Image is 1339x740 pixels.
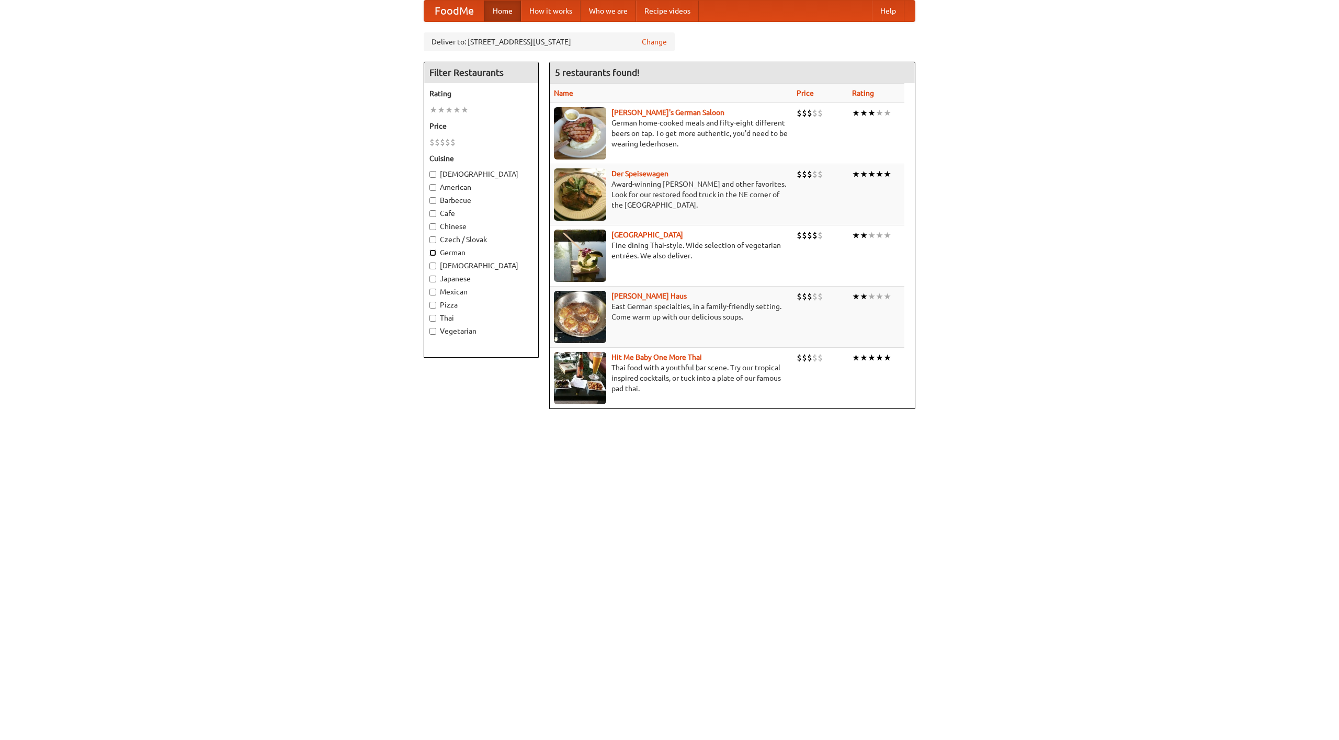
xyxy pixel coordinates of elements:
a: [PERSON_NAME] Haus [611,292,687,300]
input: American [429,184,436,191]
li: ★ [876,230,883,241]
h5: Price [429,121,533,131]
li: $ [812,230,818,241]
li: ★ [876,168,883,180]
li: $ [807,168,812,180]
li: ★ [876,291,883,302]
p: Thai food with a youthful bar scene. Try our tropical inspired cocktails, or tuck into a plate of... [554,362,788,394]
li: ★ [868,291,876,302]
li: ★ [868,107,876,119]
li: ★ [445,104,453,116]
li: ★ [883,168,891,180]
li: $ [429,136,435,148]
li: ★ [883,352,891,363]
li: ★ [860,230,868,241]
a: FoodMe [424,1,484,21]
input: Vegetarian [429,328,436,335]
p: East German specialties, in a family-friendly setting. Come warm up with our delicious soups. [554,301,788,322]
li: ★ [876,352,883,363]
li: ★ [852,352,860,363]
li: ★ [852,168,860,180]
li: $ [445,136,450,148]
input: German [429,249,436,256]
input: Japanese [429,276,436,282]
img: speisewagen.jpg [554,168,606,221]
p: German home-cooked meals and fifty-eight different beers on tap. To get more authentic, you'd nee... [554,118,788,149]
h5: Rating [429,88,533,99]
li: $ [797,291,802,302]
input: Czech / Slovak [429,236,436,243]
a: Rating [852,89,874,97]
ng-pluralize: 5 restaurants found! [555,67,640,77]
li: $ [812,352,818,363]
li: $ [812,107,818,119]
li: $ [807,291,812,302]
input: Mexican [429,289,436,295]
h5: Cuisine [429,153,533,164]
li: $ [812,291,818,302]
label: American [429,182,533,192]
label: Japanese [429,274,533,284]
li: ★ [883,291,891,302]
label: Pizza [429,300,533,310]
label: Cafe [429,208,533,219]
div: Deliver to: [STREET_ADDRESS][US_STATE] [424,32,675,51]
label: Barbecue [429,195,533,206]
li: $ [435,136,440,148]
input: [DEMOGRAPHIC_DATA] [429,263,436,269]
a: Der Speisewagen [611,169,668,178]
li: $ [812,168,818,180]
label: [DEMOGRAPHIC_DATA] [429,260,533,271]
li: ★ [883,107,891,119]
h4: Filter Restaurants [424,62,538,83]
li: $ [797,168,802,180]
li: ★ [852,230,860,241]
b: [GEOGRAPHIC_DATA] [611,231,683,239]
li: $ [802,107,807,119]
li: $ [797,352,802,363]
input: Cafe [429,210,436,217]
li: $ [818,230,823,241]
a: [PERSON_NAME]'s German Saloon [611,108,724,117]
li: ★ [860,352,868,363]
li: $ [797,107,802,119]
li: ★ [868,230,876,241]
img: satay.jpg [554,230,606,282]
a: Hit Me Baby One More Thai [611,353,702,361]
input: [DEMOGRAPHIC_DATA] [429,171,436,178]
li: ★ [883,230,891,241]
li: ★ [868,352,876,363]
label: [DEMOGRAPHIC_DATA] [429,169,533,179]
li: $ [818,352,823,363]
li: $ [440,136,445,148]
label: Chinese [429,221,533,232]
a: Recipe videos [636,1,699,21]
li: $ [797,230,802,241]
input: Thai [429,315,436,322]
label: German [429,247,533,258]
li: ★ [429,104,437,116]
label: Mexican [429,287,533,297]
p: Award-winning [PERSON_NAME] and other favorites. Look for our restored food truck in the NE corne... [554,179,788,210]
a: Name [554,89,573,97]
a: How it works [521,1,581,21]
li: ★ [876,107,883,119]
li: $ [802,230,807,241]
li: ★ [860,291,868,302]
li: $ [802,352,807,363]
li: $ [807,352,812,363]
li: ★ [461,104,469,116]
li: $ [818,291,823,302]
li: $ [802,291,807,302]
li: $ [818,168,823,180]
label: Vegetarian [429,326,533,336]
input: Pizza [429,302,436,309]
li: ★ [852,107,860,119]
a: Home [484,1,521,21]
li: ★ [860,168,868,180]
li: ★ [437,104,445,116]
